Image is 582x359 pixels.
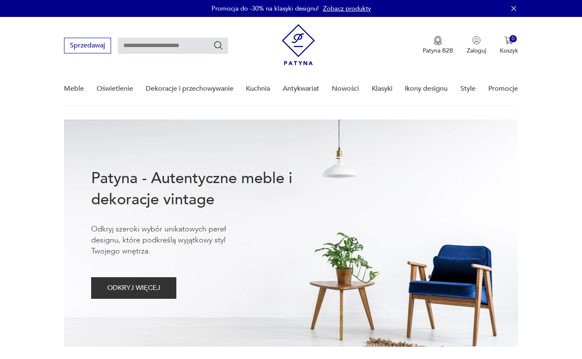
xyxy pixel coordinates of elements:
button: Sprzedawaj [64,38,111,53]
a: Klasyki [372,72,393,105]
p: Koszyk [500,47,518,55]
button: ODKRYJ WIĘCEJ [91,277,176,299]
a: Nowości [332,72,359,105]
p: Zaloguj [467,47,486,55]
a: ODKRYJ WIĘCEJ [91,286,176,292]
img: Ikona medalu [434,36,442,45]
button: Patyna B2B [423,36,453,55]
a: Dekoracje i przechowywanie [146,72,234,105]
a: Promocje [488,72,518,105]
img: Ikona koszyka [504,36,513,45]
img: Ikonka użytkownika [472,36,481,45]
div: 0 [510,35,517,42]
button: Zaloguj [467,36,486,55]
a: Zobacz produkty [323,4,371,13]
p: Odkryj szeroki wybór unikatowych pereł designu, które podkreślą wyjątkowy styl Twojego wnętrza. [91,224,252,257]
a: Ikony designu [405,72,448,105]
a: Sprzedawaj [64,43,111,49]
p: Patyna B2B [423,47,453,55]
p: Promocja do -30% na klasyki designu! [212,4,319,13]
h1: Patyna - Autentyczne meble i dekoracje vintage [91,168,320,210]
button: Szukaj [213,40,223,50]
a: Ikona medaluPatyna B2B [423,36,453,55]
a: Meble [64,72,84,105]
img: Patyna - sklep z meblami i dekoracjami vintage [282,24,315,65]
a: Kuchnia [246,72,270,105]
button: 0Koszyk [500,36,518,55]
a: Style [460,72,476,105]
a: Oświetlenie [97,72,133,105]
a: Antykwariat [283,72,319,105]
